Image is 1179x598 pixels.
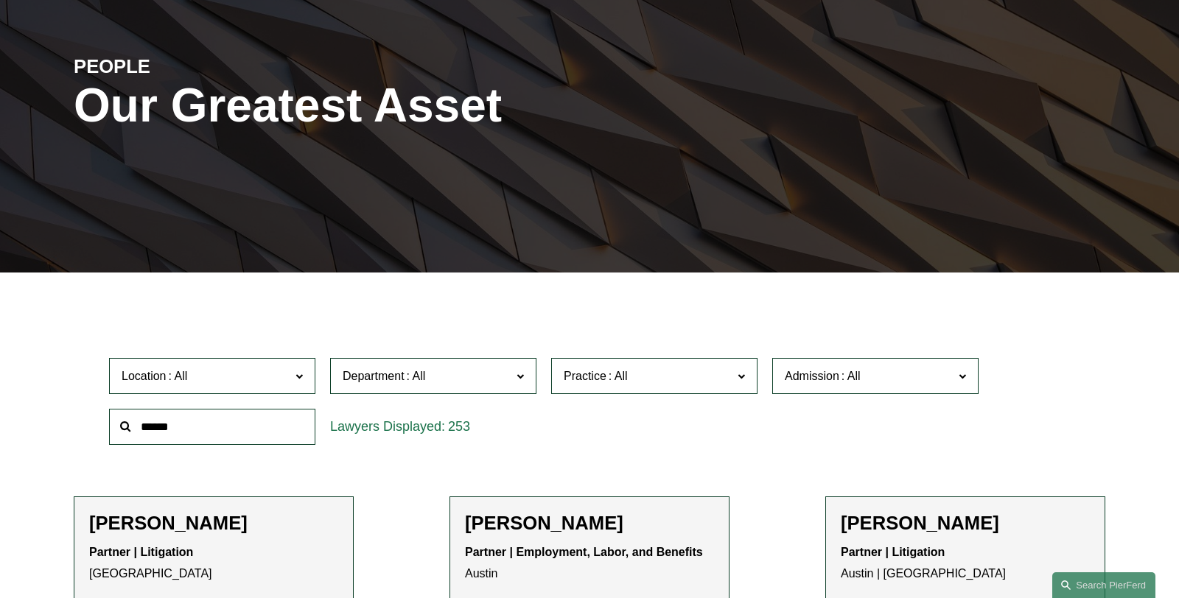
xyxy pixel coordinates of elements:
[841,542,1090,585] p: Austin | [GEOGRAPHIC_DATA]
[89,546,193,558] strong: Partner | Litigation
[74,54,332,78] h4: PEOPLE
[74,79,761,133] h1: Our Greatest Asset
[785,370,839,382] span: Admission
[841,546,945,558] strong: Partner | Litigation
[465,542,714,585] p: Austin
[89,512,338,535] h2: [PERSON_NAME]
[841,512,1090,535] h2: [PERSON_NAME]
[465,546,703,558] strong: Partner | Employment, Labor, and Benefits
[448,419,470,434] span: 253
[1052,572,1155,598] a: Search this site
[89,542,338,585] p: [GEOGRAPHIC_DATA]
[465,512,714,535] h2: [PERSON_NAME]
[564,370,606,382] span: Practice
[122,370,167,382] span: Location
[343,370,405,382] span: Department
